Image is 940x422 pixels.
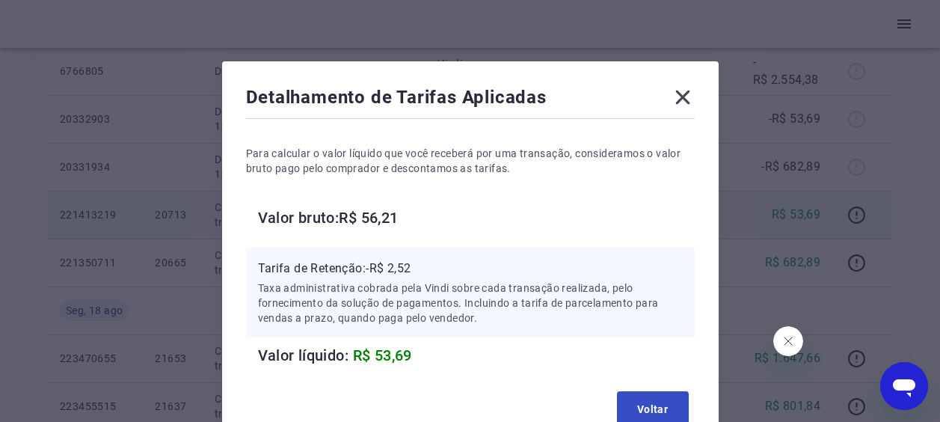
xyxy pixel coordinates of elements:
h6: Valor bruto: R$ 56,21 [258,206,695,230]
p: Taxa administrativa cobrada pela Vindi sobre cada transação realizada, pelo fornecimento da soluç... [258,281,683,325]
p: Para calcular o valor líquido que você receberá por uma transação, consideramos o valor bruto pag... [246,146,695,176]
span: R$ 53,69 [353,346,412,364]
p: Tarifa de Retenção: -R$ 2,52 [258,260,683,278]
iframe: Botão para abrir a janela de mensagens [880,362,928,410]
span: Olá! Precisa de ajuda? [9,10,126,22]
iframe: Fechar mensagem [773,326,803,356]
div: Detalhamento de Tarifas Aplicadas [246,85,695,115]
h6: Valor líquido: [258,343,695,367]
